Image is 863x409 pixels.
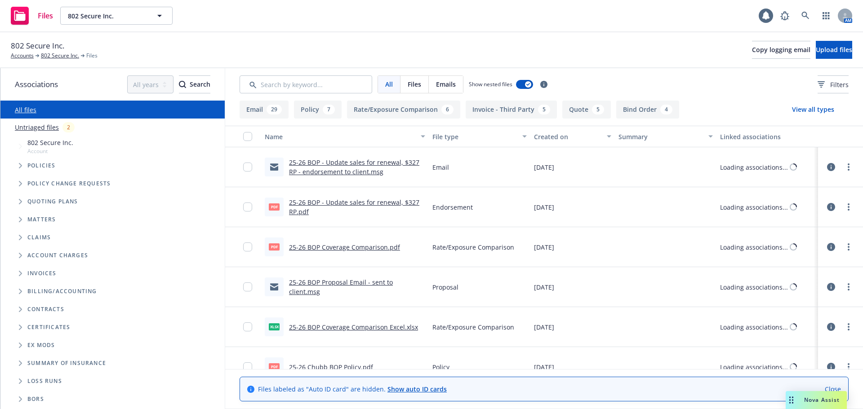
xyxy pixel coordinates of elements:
div: Loading associations... [720,202,788,212]
a: more [843,162,854,172]
span: pdf [269,203,280,210]
a: more [843,202,854,212]
span: 802 Secure Inc. [68,11,146,21]
button: Filters [818,75,849,93]
div: 5 [592,105,604,114]
input: Toggle Row Selected [243,163,252,172]
a: more [843,321,854,332]
div: Folder Tree Example [0,282,225,408]
span: Certificates [27,325,70,330]
span: [DATE] [534,163,554,172]
span: BORs [27,396,44,402]
a: Files [7,3,57,28]
button: Name [261,126,429,147]
div: Loading associations... [720,322,788,332]
span: Summary of insurance [27,361,106,366]
span: Files labeled as "Auto ID card" are hidden. [258,384,447,394]
a: more [843,281,854,292]
span: pdf [269,363,280,370]
a: 25-26 BOP Coverage Comparison Excel.xlsx [289,323,418,331]
button: Policy [294,101,342,119]
span: pdf [269,243,280,250]
a: All files [15,106,36,114]
span: 802 Secure Inc. [11,40,64,52]
div: Loading associations... [720,282,788,292]
span: Copy logging email [752,45,810,54]
span: Billing/Accounting [27,289,97,294]
button: Copy logging email [752,41,810,59]
button: SearchSearch [179,75,210,93]
input: Toggle Row Selected [243,202,252,211]
span: [DATE] [534,202,554,212]
span: Claims [27,235,51,240]
span: Invoices [27,271,57,276]
div: Name [265,132,415,141]
button: View all types [778,101,849,119]
input: Toggle Row Selected [243,362,252,371]
a: 25-26 Chubb BOP Policy.pdf [289,363,373,371]
span: Policy [432,362,449,372]
div: 7 [323,105,335,114]
span: Nova Assist [804,396,840,404]
span: Email [432,163,449,172]
span: Policy change requests [27,181,111,186]
button: Email [240,101,289,119]
span: Filters [830,80,849,89]
div: 4 [660,105,672,114]
span: Emails [436,79,456,89]
input: Select all [243,132,252,141]
a: more [843,361,854,372]
input: Toggle Row Selected [243,282,252,291]
span: Rate/Exposure Comparison [432,322,514,332]
div: Created on [534,132,601,141]
button: 802 Secure Inc. [60,7,173,25]
span: Account [27,147,73,155]
div: Search [179,76,210,93]
span: Filters [818,80,849,89]
div: 5 [538,105,550,114]
a: 25-26 BOP - Update sales for renewal, $327 RP - endorsement to client.msg [289,158,419,176]
div: 2 [62,122,75,132]
a: Accounts [11,52,34,60]
a: Show auto ID cards [387,385,447,393]
button: Nova Assist [786,391,847,409]
span: Files [408,79,421,89]
span: Upload files [816,45,852,54]
a: Untriaged files [15,123,59,132]
a: 25-26 BOP - Update sales for renewal, $327 RP.pdf [289,198,419,216]
button: Summary [615,126,716,147]
span: Matters [27,217,56,222]
button: Invoice - Third Party [466,101,557,119]
a: Report a Bug [776,7,794,25]
div: Summary [618,132,703,141]
span: Endorsement [432,202,473,212]
span: Loss Runs [27,378,62,384]
span: Contracts [27,307,64,312]
a: Search [796,7,814,25]
div: Tree Example [0,136,225,282]
a: 25-26 BOP Proposal Email - sent to client.msg [289,278,393,296]
span: [DATE] [534,242,554,252]
a: 802 Secure Inc. [41,52,79,60]
span: [DATE] [534,362,554,372]
a: Switch app [817,7,835,25]
a: Close [825,384,841,394]
div: Loading associations... [720,362,788,372]
span: [DATE] [534,322,554,332]
div: 6 [441,105,454,114]
input: Search by keyword... [240,75,372,93]
button: Linked associations [716,126,818,147]
span: Ex Mods [27,343,55,348]
span: 802 Secure Inc. [27,138,73,147]
span: xlsx [269,323,280,330]
div: Loading associations... [720,163,788,172]
div: Loading associations... [720,242,788,252]
button: Rate/Exposure Comparison [347,101,460,119]
span: Files [38,12,53,19]
input: Toggle Row Selected [243,242,252,251]
a: more [843,242,854,252]
span: Files [86,52,98,60]
span: Quoting plans [27,199,78,204]
span: Associations [15,79,58,90]
div: Drag to move [786,391,797,409]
